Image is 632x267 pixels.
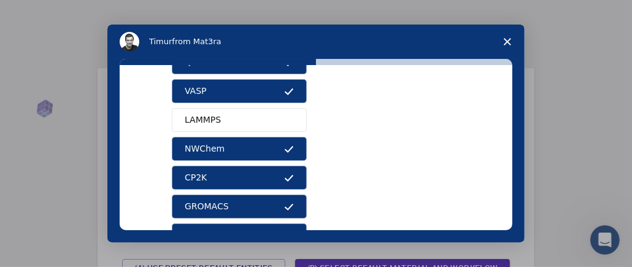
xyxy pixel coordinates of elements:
span: VASP [185,85,207,98]
button: LAMMPS [172,108,307,132]
button: VASP [172,79,307,103]
span: Close survey [490,25,525,59]
span: WIEN2k [185,229,218,242]
span: LAMMPS [185,114,221,126]
span: Timur [149,37,172,46]
button: CP2K [172,166,307,190]
span: NWChem [185,142,225,155]
span: Assistance [20,9,79,20]
img: Profile image for Timur [120,32,139,52]
span: GROMACS [185,200,229,213]
button: NWChem [172,137,307,161]
span: from Mat3ra [172,37,221,46]
span: CP2K [185,171,207,184]
button: GROMACS [172,195,307,219]
button: WIEN2k [172,223,307,247]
